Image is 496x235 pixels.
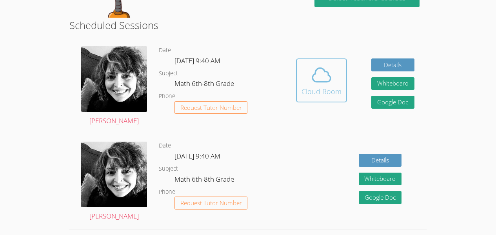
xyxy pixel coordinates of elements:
[180,105,242,111] span: Request Tutor Number
[302,86,342,97] div: Cloud Room
[296,58,347,102] button: Cloud Room
[359,173,402,186] button: Whiteboard
[174,174,236,187] dd: Math 6th-8th Grade
[174,101,248,114] button: Request Tutor Number
[159,187,175,197] dt: Phone
[81,142,147,207] img: avatar.png
[371,58,414,71] a: Details
[159,91,175,101] dt: Phone
[359,191,402,204] a: Google Doc
[159,69,178,78] dt: Subject
[69,18,427,33] h2: Scheduled Sessions
[180,200,242,206] span: Request Tutor Number
[159,141,171,151] dt: Date
[81,46,147,126] a: [PERSON_NAME]
[174,78,236,91] dd: Math 6th-8th Grade
[159,164,178,174] dt: Subject
[174,197,248,209] button: Request Tutor Number
[81,142,147,222] a: [PERSON_NAME]
[159,46,171,55] dt: Date
[371,77,414,90] button: Whiteboard
[174,151,220,160] span: [DATE] 9:40 AM
[174,56,220,65] span: [DATE] 9:40 AM
[359,154,402,167] a: Details
[371,96,414,109] a: Google Doc
[81,46,147,112] img: avatar.png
